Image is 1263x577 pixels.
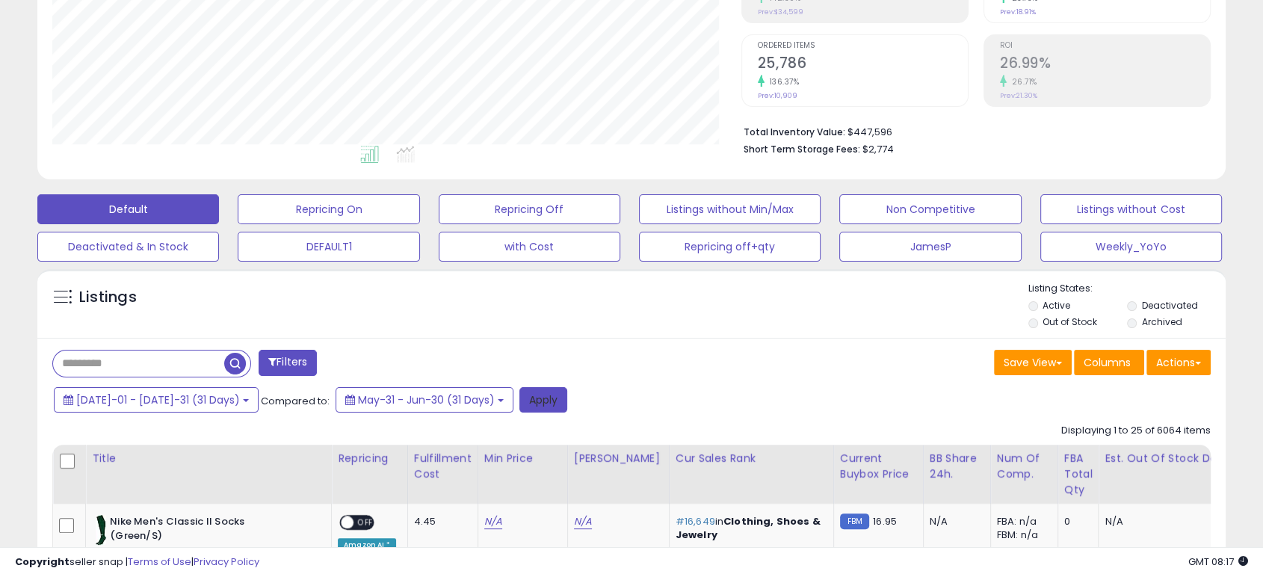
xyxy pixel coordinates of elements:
div: Fulfillment Cost [414,451,472,482]
button: Filters [259,350,317,376]
small: 136.37% [765,76,800,87]
p: in [676,515,822,542]
a: N/A [574,514,592,529]
span: ROI [1000,42,1210,50]
small: FBM [840,513,869,529]
div: Cur Sales Rank [676,451,827,466]
p: N/A [1105,515,1235,528]
h2: 25,786 [758,55,968,75]
small: 26.71% [1007,76,1037,87]
span: OFF [353,516,377,529]
span: [DATE]-01 - [DATE]-31 (31 Days) [76,392,240,407]
small: Prev: 21.30% [1000,91,1037,100]
div: Num of Comp. [997,451,1052,482]
button: Actions [1146,350,1211,375]
div: BB Share 24h. [930,451,984,482]
span: Ordered Items [758,42,968,50]
h5: Listings [79,287,137,308]
a: N/A [484,514,502,529]
div: Min Price [484,451,561,466]
b: Short Term Storage Fees: [744,143,860,155]
button: Columns [1074,350,1144,375]
button: DEFAULT1 [238,232,419,262]
button: May-31 - Jun-30 (31 Days) [336,387,513,413]
span: Clothing, Shoes & Jewelry [676,514,821,542]
div: FBM: n/a [997,528,1046,542]
button: Repricing Off [439,194,620,224]
button: Repricing On [238,194,419,224]
span: Compared to: [261,394,330,408]
span: #16,649 [676,514,715,528]
button: Apply [519,387,567,413]
div: Repricing [338,451,401,466]
button: Deactivated & In Stock [37,232,219,262]
button: JamesP [839,232,1021,262]
h2: 26.99% [1000,55,1210,75]
a: Privacy Policy [194,555,259,569]
b: Total Inventory Value: [744,126,845,138]
span: Columns [1084,355,1131,370]
div: [PERSON_NAME] [574,451,663,466]
li: $447,596 [744,122,1199,140]
small: Prev: 18.91% [1000,7,1036,16]
strong: Copyright [15,555,70,569]
p: Listing States: [1028,282,1226,296]
div: 4.45 [414,515,466,528]
div: Est. Out Of Stock Date [1105,451,1241,466]
button: Listings without Min/Max [639,194,821,224]
div: 0 [1064,515,1087,528]
button: Repricing off+qty [639,232,821,262]
div: Title [92,451,325,466]
button: Non Competitive [839,194,1021,224]
a: Terms of Use [128,555,191,569]
b: Nike Men's Classic II Socks (Green/S) [110,515,291,546]
label: Archived [1142,315,1182,328]
button: Default [37,194,219,224]
button: with Cost [439,232,620,262]
img: 211T2C3omtL._SL40_.jpg [96,515,106,545]
label: Deactivated [1142,299,1198,312]
div: N/A [930,515,979,528]
div: FBA Total Qty [1064,451,1093,498]
span: May-31 - Jun-30 (31 Days) [358,392,495,407]
button: Weekly_YoYo [1040,232,1222,262]
small: Prev: 10,909 [758,91,797,100]
div: Current Buybox Price [840,451,917,482]
small: Prev: $34,599 [758,7,803,16]
span: 16.95 [873,514,897,528]
label: Out of Stock [1043,315,1097,328]
button: Listings without Cost [1040,194,1222,224]
div: Displaying 1 to 25 of 6064 items [1061,424,1211,438]
button: [DATE]-01 - [DATE]-31 (31 Days) [54,387,259,413]
span: $2,774 [862,142,894,156]
button: Save View [994,350,1072,375]
div: FBA: n/a [997,515,1046,528]
label: Active [1043,299,1070,312]
div: seller snap | | [15,555,259,570]
span: 2025-08-15 08:17 GMT [1188,555,1248,569]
